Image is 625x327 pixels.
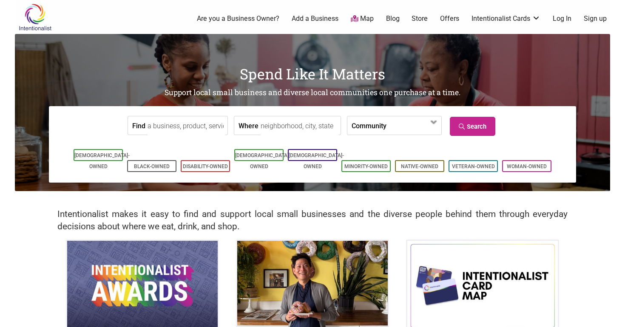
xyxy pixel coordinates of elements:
label: Find [132,116,145,135]
input: a business, product, service [148,116,225,135]
h2: Intentionalist makes it easy to find and support local small businesses and the diverse people be... [57,208,568,233]
a: Blog [386,14,400,23]
a: Disability-Owned [183,163,228,169]
input: neighborhood, city, state [261,116,338,135]
a: Intentionalist Cards [472,14,540,23]
a: Woman-Owned [507,163,547,169]
a: Native-Owned [401,163,438,169]
h1: Spend Like It Matters [15,64,610,84]
img: Intentionalist [15,3,55,31]
a: Minority-Owned [344,163,388,169]
label: Community [352,116,386,135]
a: Veteran-Owned [452,163,495,169]
a: Map [351,14,374,24]
a: [DEMOGRAPHIC_DATA]-Owned [74,152,130,169]
h2: Support local small business and diverse local communities one purchase at a time. [15,87,610,98]
label: Where [239,116,259,135]
a: [DEMOGRAPHIC_DATA]-Owned [289,152,344,169]
a: Search [450,117,495,136]
a: Log In [553,14,571,23]
a: Offers [440,14,459,23]
a: Black-Owned [134,163,170,169]
a: Sign up [584,14,607,23]
a: [DEMOGRAPHIC_DATA]-Owned [235,152,290,169]
a: Are you a Business Owner? [197,14,279,23]
a: Add a Business [292,14,338,23]
a: Store [412,14,428,23]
